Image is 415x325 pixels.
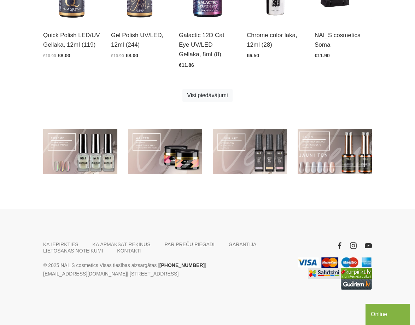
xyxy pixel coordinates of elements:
[111,30,168,50] a: Gel Polish UV/LED, 12ml (244)
[229,241,257,248] a: GARANTIJA
[126,53,138,58] span: €8.00
[43,261,287,278] p: © 2025 NAI_S cosmetics Visas tiesības aizsargātas | | | [STREET_ADDRESS]
[182,89,232,102] a: Visi piedāvājumi
[43,53,56,58] span: €10.90
[341,279,372,290] img: www.gudriem.lv/veikali/lv
[165,241,215,248] a: PAR PREČU PIEGĀDI
[159,261,205,269] a: [PHONE_NUMBER]
[58,53,70,58] span: €8.00
[315,30,372,50] a: NAI_S cosmetics Soma
[315,53,330,58] span: €11.90
[43,241,78,248] a: KĀ IEPIRKTIES
[247,30,304,50] a: Chrome color laka, 12ml (28)
[179,62,194,68] span: €11.86
[43,248,103,254] a: LIETOŠANAS NOTEIKUMI
[247,53,259,58] span: €6.50
[111,53,124,58] span: €10.90
[93,241,151,248] a: KĀ APMAKSĀT RĒĶINUS
[308,268,341,279] img: Labākā cena interneta veikalos - Samsung, Cena, iPhone, Mobilie telefoni
[43,269,127,278] a: [EMAIL_ADDRESS][DOMAIN_NAME]
[341,268,372,279] img: Lielākais Latvijas interneta veikalu preču meklētājs
[341,279,372,290] a: https://www.gudriem.lv/veikali/lv
[179,30,236,59] a: Galactic 12D Cat Eye UV/LED Gellaka, 8ml (8)
[117,248,141,254] a: KONTAKTI
[366,302,411,325] iframe: chat widget
[43,30,100,50] a: Quick Polish LED/UV Gellaka, 12ml (119)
